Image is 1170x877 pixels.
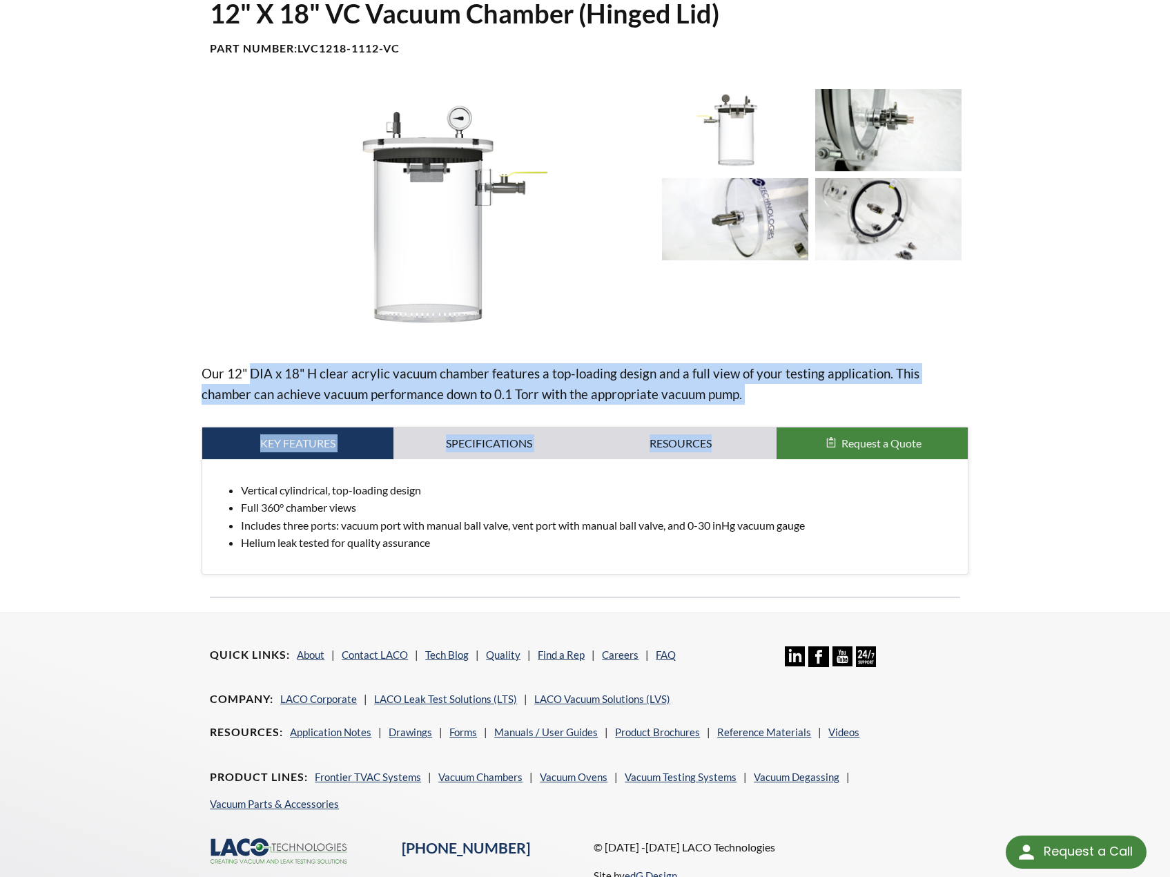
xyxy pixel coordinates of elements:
a: Vacuum Parts & Accessories [210,798,339,810]
img: LVC1218-1112-VC Vertical clear vacuum chamber shown with optional power port and spare port image 1 [815,89,962,171]
img: round button [1015,841,1037,863]
a: Product Brochures [615,726,700,738]
h4: Quick Links [210,648,290,662]
a: Forms [449,726,477,738]
a: LACO Corporate [280,693,357,705]
a: Vacuum Degassing [754,771,839,783]
img: LVC1218-1112-VC, front view [202,89,650,341]
a: Tech Blog [425,648,469,661]
h4: Part Number: [210,41,960,56]
img: LVC1218-1112-VC, rear view [662,89,808,171]
a: 24/7 Support [856,657,876,669]
h4: Resources [210,725,283,740]
a: Videos [828,726,859,738]
li: Includes three ports: vacuum port with manual ball valve, vent port with manual ball valve, and 0... [241,517,957,534]
a: FAQ [656,648,676,661]
a: Vacuum Chambers [438,771,523,783]
a: Reference Materials [717,726,811,738]
b: LVC1218-1112-VC [298,41,400,55]
a: Frontier TVAC Systems [315,771,421,783]
a: Specifications [393,427,585,459]
a: Drawings [389,726,432,738]
button: Request a Quote [777,427,968,459]
img: LVC1218-1112-VC Vertical clear vacuum chamber shown with optional power port and spare port image 3 [815,178,962,260]
a: Vacuum Testing Systems [625,771,737,783]
a: Resources [585,427,777,459]
a: Find a Rep [538,648,585,661]
span: Request a Quote [841,436,922,450]
img: LVC1218-1112-VC Vertical clear vacuum chamber shown with optional power port and spare port image 2 [662,178,808,260]
h4: Product Lines [210,770,308,784]
p: © [DATE] -[DATE] LACO Technologies [594,838,960,856]
a: Contact LACO [342,648,408,661]
a: About [297,648,324,661]
div: Request a Call [1006,836,1147,869]
li: Helium leak tested for quality assurance [241,534,957,552]
li: Vertical cylindrical, top-loading design [241,481,957,499]
a: LACO Vacuum Solutions (LVS) [534,693,670,705]
li: Full 360° chamber views [241,499,957,517]
a: Quality [486,648,520,661]
p: Our 12" DIA x 18" H clear acrylic vacuum chamber features a top-loading design and a full view of... [202,363,968,405]
a: LACO Leak Test Solutions (LTS) [374,693,517,705]
a: Manuals / User Guides [494,726,598,738]
div: Request a Call [1044,836,1133,867]
h4: Company [210,692,273,706]
a: Key Features [202,427,393,459]
img: 24/7 Support Icon [856,646,876,666]
a: Careers [602,648,638,661]
a: Application Notes [290,726,371,738]
a: [PHONE_NUMBER] [402,839,530,857]
a: Vacuum Ovens [540,771,607,783]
